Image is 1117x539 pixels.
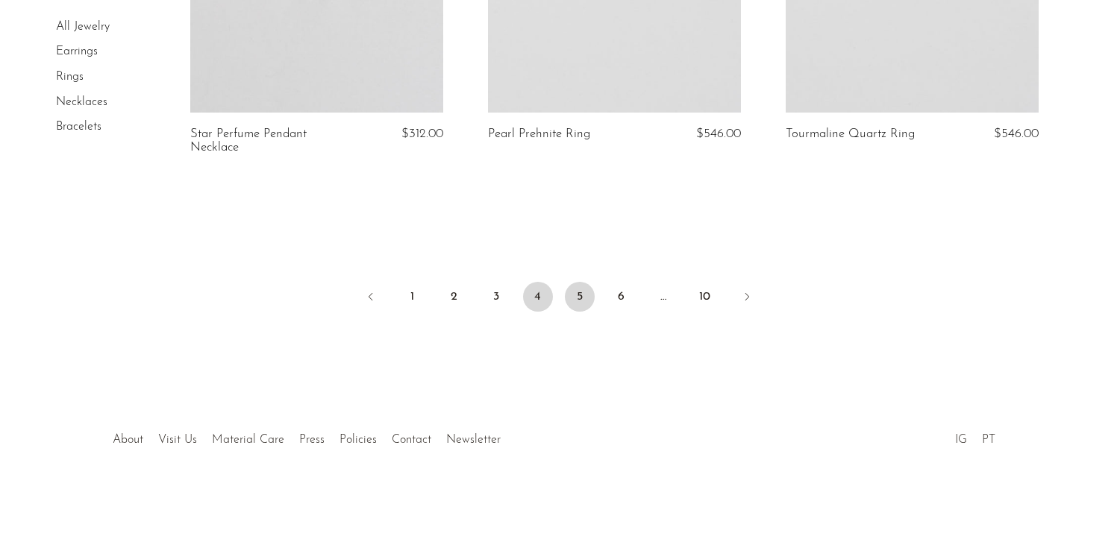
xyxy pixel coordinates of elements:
a: Necklaces [56,96,107,108]
a: Visit Us [158,434,197,446]
ul: Quick links [105,422,508,450]
a: All Jewelry [56,21,110,33]
a: Next [732,282,762,315]
a: Rings [56,71,84,83]
a: Policies [340,434,377,446]
ul: Social Medias [948,422,1003,450]
a: 3 [481,282,511,312]
a: Star Perfume Pendant Necklace [190,127,358,155]
a: 5 [565,282,595,312]
span: … [648,282,678,312]
a: 10 [690,282,720,312]
span: $312.00 [401,127,443,140]
a: Previous [356,282,386,315]
a: Contact [392,434,431,446]
a: IG [955,434,967,446]
span: $546.00 [994,127,1039,140]
a: Tourmaline Quartz Ring [786,127,915,141]
a: About [113,434,143,446]
a: 2 [439,282,469,312]
a: 6 [607,282,636,312]
span: $546.00 [696,127,741,140]
a: Bracelets [56,121,101,133]
a: Pearl Prehnite Ring [488,127,590,141]
a: Press [299,434,325,446]
a: 1 [398,282,428,312]
a: Material Care [212,434,284,446]
a: Earrings [56,46,98,58]
span: 4 [523,282,553,312]
a: PT [982,434,995,446]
